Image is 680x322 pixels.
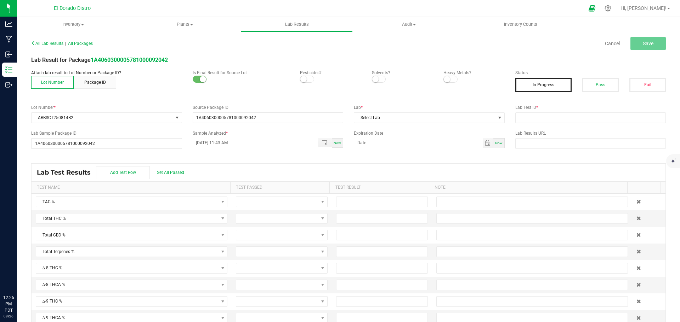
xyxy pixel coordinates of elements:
[31,76,74,89] button: Lot Number
[515,130,666,136] label: Lab Results URL
[31,130,182,136] label: Lab Sample Package ID
[96,166,150,179] button: Add Test Row
[54,5,91,11] span: El Dorado Distro
[354,138,483,147] input: Date
[494,21,547,28] span: Inventory Counts
[318,138,332,147] span: Toggle popup
[36,213,218,223] span: Total THC %
[17,17,129,32] a: Inventory
[629,78,666,92] button: Fail
[36,263,218,273] span: Δ-8 THC %
[21,264,29,273] iframe: Resource center unread badge
[300,70,361,76] p: Pesticides?
[443,70,504,76] p: Heavy Metals?
[495,141,503,145] span: Now
[483,138,493,148] span: Toggle calendar
[17,21,129,28] span: Inventory
[37,169,96,176] span: Lab Test Results
[32,113,173,123] span: ABBSCT250814B2
[241,17,353,32] a: Lab Results
[515,104,666,111] label: Lab Test ID
[605,40,620,47] a: Cancel
[36,197,218,207] span: TAC %
[334,141,341,145] span: Now
[193,138,311,147] input: MM/dd/yyyy HH:MM a
[354,130,505,136] label: Expiration Date
[465,17,577,32] a: Inventory Counts
[620,5,667,11] span: Hi, [PERSON_NAME]!
[91,57,168,63] a: 1A4060300005781000092042
[630,37,666,50] button: Save
[65,41,66,46] span: |
[354,113,495,123] span: Select Lab
[5,81,12,88] inline-svg: Outbound
[32,139,182,148] input: NO DATA FOUND
[603,5,612,12] div: Manage settings
[36,297,218,306] span: Δ-9 THC %
[5,51,12,58] inline-svg: Inbound
[31,70,182,76] p: Attach lab result to Lot Number or Package ID?
[36,247,218,257] span: Total Terpenes %
[193,104,344,111] label: Source Package ID
[582,78,619,92] button: Pass
[193,70,290,76] p: Is Final Result for Source Lot
[5,66,12,73] inline-svg: Inventory
[129,21,240,28] span: Plants
[329,182,429,194] th: Test Result
[31,57,168,63] span: Lab Result for Package
[129,17,241,32] a: Plants
[32,182,230,194] th: Test Name
[354,104,505,111] label: Lab
[193,130,344,136] label: Sample Analyzed
[36,280,218,290] span: Δ-8 THCA %
[36,230,218,240] span: Total CBD %
[429,182,628,194] th: Note
[68,41,93,46] span: All Packages
[584,1,600,15] span: Open Ecommerce Menu
[353,17,465,32] a: Audit
[515,78,572,92] button: In Progress
[74,76,116,89] button: Package ID
[7,265,28,287] iframe: Resource center
[3,294,14,314] p: 12:26 PM PDT
[353,21,464,28] span: Audit
[31,41,63,46] span: All Lab Results
[5,36,12,43] inline-svg: Manufacturing
[276,21,318,28] span: Lab Results
[31,104,182,111] label: Lot Number
[157,170,184,175] span: Set All Passed
[515,70,666,76] label: Status
[5,21,12,28] inline-svg: Analytics
[230,182,329,194] th: Test Passed
[193,113,343,123] input: NO DATA FOUND
[3,314,14,319] p: 08/26
[643,41,653,46] span: Save
[372,70,433,76] p: Solvents?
